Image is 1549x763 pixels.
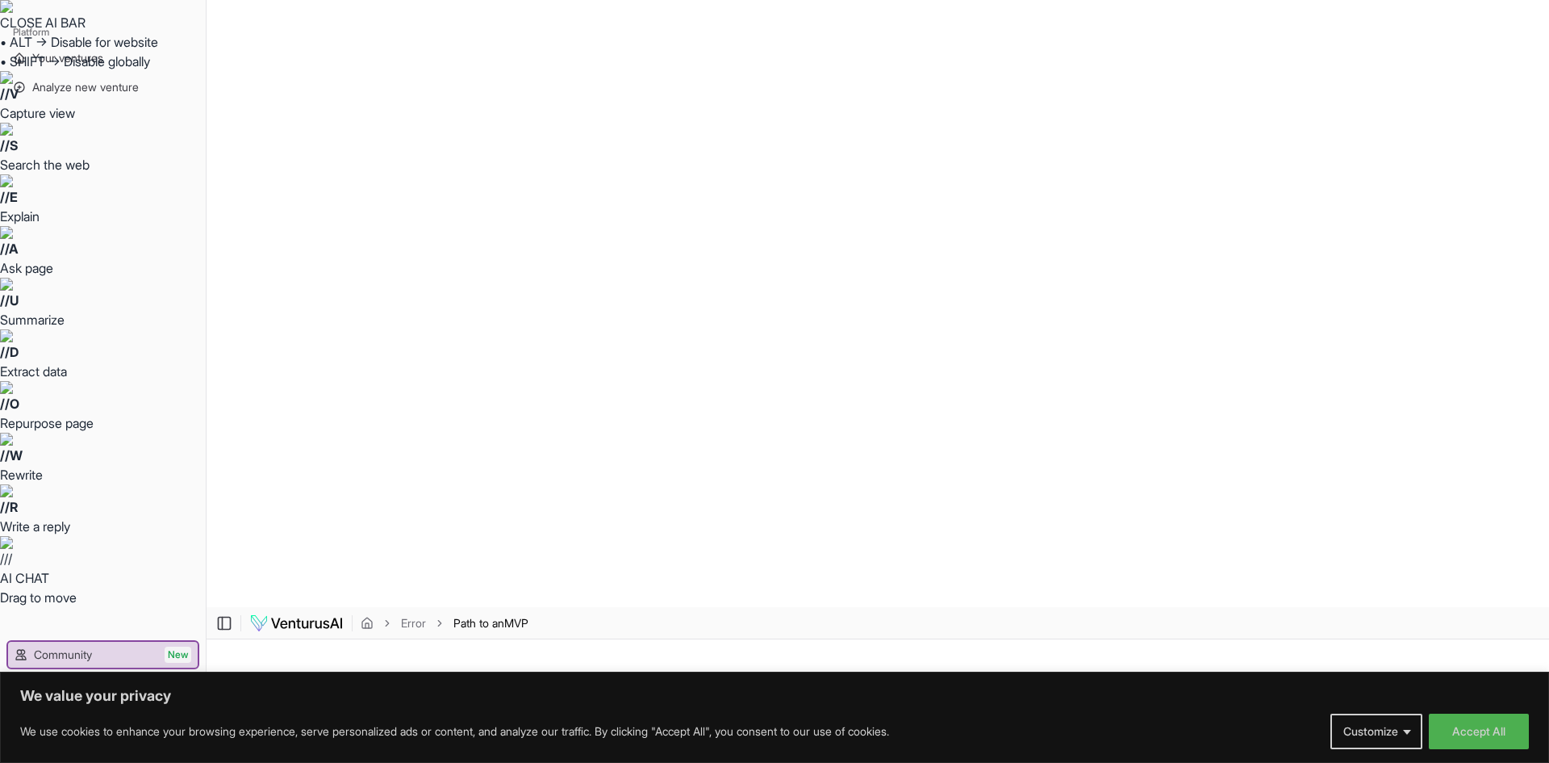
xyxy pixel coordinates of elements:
[20,686,1529,706] p: We value your privacy
[453,615,528,631] span: Path to anMVP
[20,722,889,741] p: We use cookies to enhance your browsing experience, serve personalized ads or content, and analyz...
[453,616,504,630] span: Path to an
[1330,714,1422,749] button: Customize
[1429,714,1529,749] button: Accept All
[8,642,198,668] a: CommunityNew
[34,647,92,663] span: Community
[165,647,191,663] span: New
[401,615,426,631] a: Error
[249,614,344,633] img: logo
[361,615,528,631] nav: breadcrumb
